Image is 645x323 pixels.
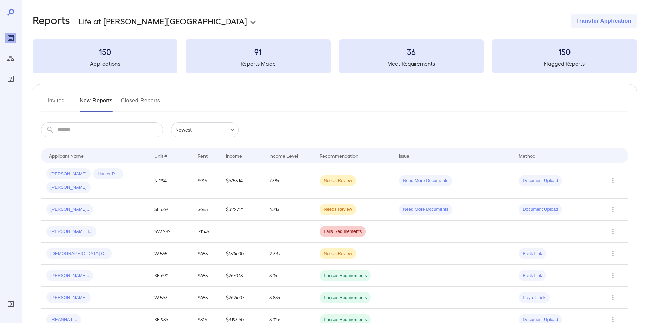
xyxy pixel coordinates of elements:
div: Income [226,152,242,160]
div: Newest [171,122,239,137]
button: Row Actions [607,175,618,186]
h5: Meet Requirements [339,60,484,68]
td: $915 [192,163,220,199]
td: 4.71x [264,199,314,221]
span: [PERSON_NAME] l... [46,228,96,235]
button: Row Actions [607,204,618,215]
h3: 150 [492,46,637,57]
span: Bank Link [519,250,546,257]
h5: Reports Made [186,60,330,68]
div: FAQ [5,73,16,84]
div: Unit # [154,152,167,160]
h3: 91 [186,46,330,57]
td: W-555 [149,243,192,265]
div: Issue [399,152,410,160]
span: Document Upload [519,206,562,213]
button: New Reports [80,95,113,112]
span: [PERSON_NAME].. [46,206,93,213]
span: Need More Documents [399,178,452,184]
span: Fails Requirements [320,228,366,235]
span: Hunter R... [93,171,123,177]
div: Rent [198,152,209,160]
div: Method [519,152,535,160]
td: $685 [192,287,220,309]
button: Row Actions [607,248,618,259]
td: SE-669 [149,199,192,221]
span: Passes Requirements [320,272,371,279]
span: [PERSON_NAME] [46,295,91,301]
td: $2624.07 [220,287,264,309]
td: $2670.18 [220,265,264,287]
button: Row Actions [607,226,618,237]
span: Bank Link [519,272,546,279]
span: Need More Documents [399,206,452,213]
p: Life at [PERSON_NAME][GEOGRAPHIC_DATA] [79,16,247,26]
h3: 150 [33,46,177,57]
span: [PERSON_NAME].. [46,272,93,279]
td: $3227.21 [220,199,264,221]
td: $685 [192,243,220,265]
span: Payroll Link [519,295,550,301]
td: N-294 [149,163,192,199]
div: Income Level [269,152,298,160]
button: Closed Reports [121,95,160,112]
td: $1145 [192,221,220,243]
h5: Flagged Reports [492,60,637,68]
button: Row Actions [607,292,618,303]
span: IREANNA L... [46,317,81,323]
td: - [264,221,314,243]
td: $6755.14 [220,163,264,199]
h2: Reports [33,14,70,28]
span: [PERSON_NAME] [46,171,91,177]
td: 7.38x [264,163,314,199]
div: Recommendation [320,152,358,160]
summary: 150Applications91Reports Made36Meet Requirements150Flagged Reports [33,39,637,73]
button: Transfer Application [571,14,637,28]
h3: 36 [339,46,484,57]
span: Document Upload [519,317,562,323]
span: [DEMOGRAPHIC_DATA] C... [46,250,112,257]
span: Passes Requirements [320,317,371,323]
td: 3.83x [264,287,314,309]
div: Manage Users [5,53,16,64]
td: $685 [192,199,220,221]
td: W-563 [149,287,192,309]
td: $1594.00 [220,243,264,265]
td: 3.9x [264,265,314,287]
div: Applicant Name [49,152,84,160]
span: Passes Requirements [320,295,371,301]
span: [PERSON_NAME] [46,184,91,191]
span: Document Upload [519,178,562,184]
div: Reports [5,33,16,43]
button: Invited [41,95,71,112]
td: SW-292 [149,221,192,243]
span: Needs Review [320,206,356,213]
span: Needs Review [320,178,356,184]
h5: Applications [33,60,177,68]
div: Log Out [5,299,16,309]
td: SE-690 [149,265,192,287]
span: Needs Review [320,250,356,257]
td: $685 [192,265,220,287]
button: Row Actions [607,270,618,281]
td: 2.33x [264,243,314,265]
